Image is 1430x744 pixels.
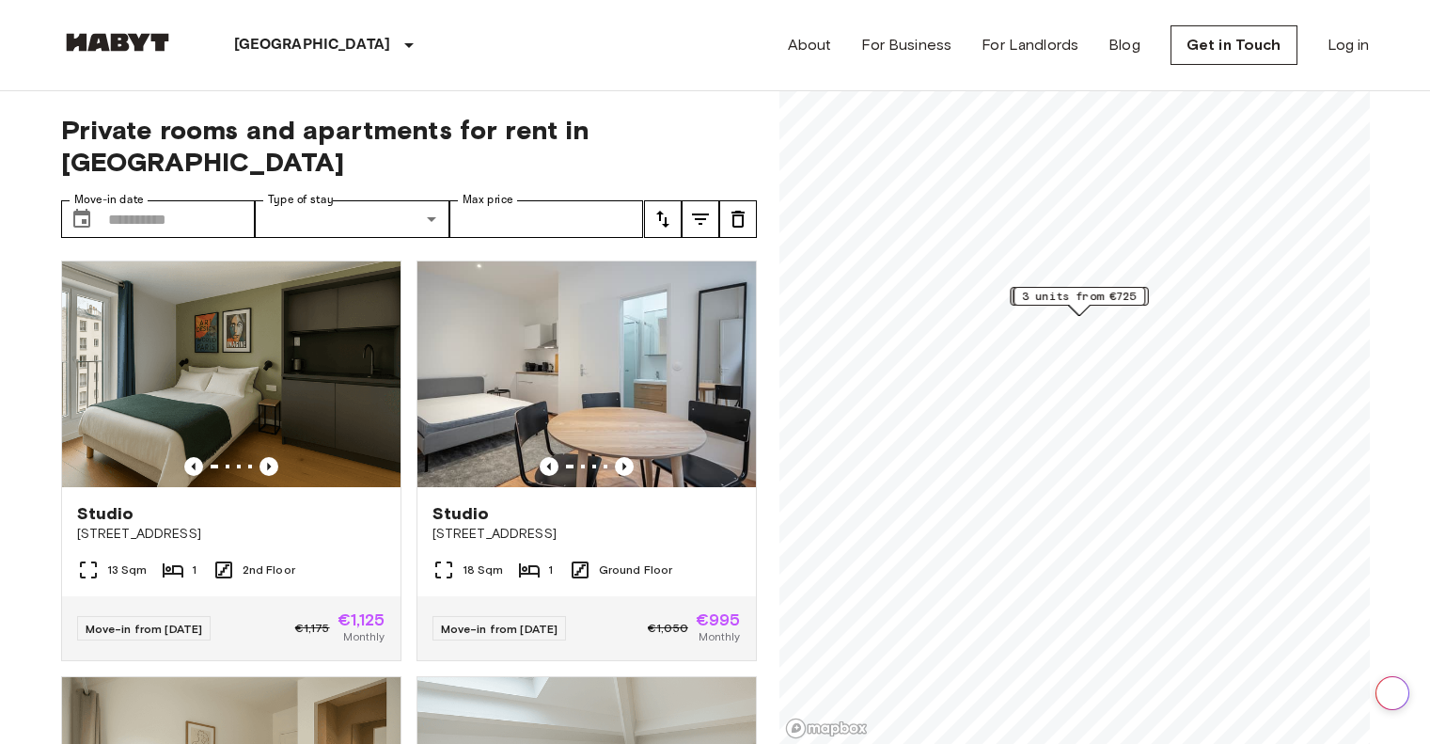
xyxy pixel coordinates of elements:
span: Move-in from [DATE] [86,622,203,636]
span: 3 units from €725 [1022,288,1137,305]
span: Studio [77,502,134,525]
span: €1,125 [338,611,385,628]
span: 1 [548,562,553,578]
img: Habyt [61,33,174,52]
button: Previous image [259,457,278,476]
a: For Business [861,34,951,56]
a: Marketing picture of unit FR-18-009-010-001Previous imagePrevious imageStudio[STREET_ADDRESS]13 S... [61,261,401,661]
button: Previous image [615,457,634,476]
span: €1,050 [648,620,688,637]
span: €995 [696,611,741,628]
button: Previous image [184,457,203,476]
span: Move-in from [DATE] [441,622,558,636]
label: Max price [463,192,513,208]
span: [STREET_ADDRESS] [432,525,741,544]
button: tune [682,200,719,238]
div: Map marker [1013,287,1144,316]
img: Marketing picture of unit FR-18-009-010-001 [62,261,401,487]
span: 2nd Floor [243,562,295,578]
p: [GEOGRAPHIC_DATA] [234,34,391,56]
span: €1,175 [295,620,330,637]
span: [STREET_ADDRESS] [77,525,385,544]
a: Marketing picture of unit FR-18-004-002-01Previous imagePrevious imageStudio[STREET_ADDRESS]18 Sq... [416,261,757,661]
span: 1 [192,562,196,578]
button: Previous image [540,457,558,476]
span: Ground Floor [599,562,673,578]
a: For Landlords [982,34,1078,56]
a: Mapbox logo [785,718,868,739]
button: tune [719,200,757,238]
div: Map marker [1010,287,1148,316]
a: Blog [1108,34,1140,56]
button: Choose date [63,200,101,238]
span: Monthly [343,628,385,645]
a: About [788,34,832,56]
label: Move-in date [74,192,144,208]
span: 18 Sqm [463,562,504,578]
button: tune [644,200,682,238]
div: Map marker [1014,287,1145,316]
img: Marketing picture of unit FR-18-004-002-01 [417,261,756,487]
span: 13 Sqm [107,562,148,578]
a: Get in Touch [1171,25,1297,65]
label: Type of stay [268,192,334,208]
span: Monthly [699,628,740,645]
span: Private rooms and apartments for rent in [GEOGRAPHIC_DATA] [61,114,757,178]
a: Log in [1328,34,1370,56]
span: Studio [432,502,490,525]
